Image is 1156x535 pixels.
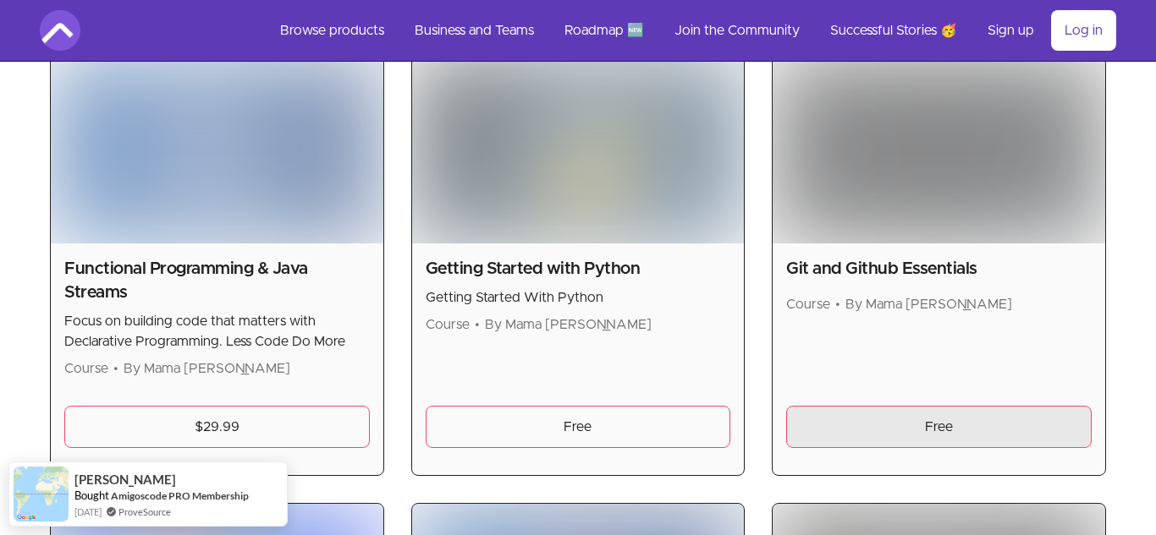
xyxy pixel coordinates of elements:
span: By Mama [PERSON_NAME] [124,362,290,375]
img: provesource social proof notification image [14,467,69,521]
img: Amigoscode logo [40,10,80,51]
h2: Getting Started with Python [426,257,731,281]
span: [PERSON_NAME] [74,472,176,487]
p: Focus on building code that matters with Declarative Programming. Less Code Do More [64,311,370,352]
span: By Mama [PERSON_NAME] [845,298,1012,311]
span: • [113,362,118,375]
span: Bought [74,489,109,502]
img: Product image for Git and Github Essentials [773,57,1105,243]
img: Product image for Getting Started with Python [412,57,745,243]
a: Free [426,406,731,448]
img: Product image for Functional Programming & Java Streams [51,57,383,243]
a: Amigoscode PRO Membership [111,489,249,503]
h2: Functional Programming & Java Streams [64,257,370,304]
a: Sign up [974,10,1048,51]
span: Course [786,298,830,311]
a: Browse products [267,10,398,51]
a: Free [786,406,1092,448]
a: $29.99 [64,406,370,448]
a: ProveSource [118,505,171,519]
span: • [835,298,840,311]
p: Getting Started With Python [426,287,731,308]
span: By Mama [PERSON_NAME] [485,318,652,331]
a: Join the Community [661,10,813,51]
a: Log in [1051,10,1116,51]
span: [DATE] [74,505,102,519]
a: Successful Stories 🥳 [817,10,971,51]
a: Roadmap 🆕 [551,10,658,51]
span: Course [426,318,470,331]
span: Course [64,362,108,375]
nav: Main [267,10,1116,51]
a: Business and Teams [401,10,548,51]
h2: Git and Github Essentials [786,257,1092,281]
span: • [475,318,480,331]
